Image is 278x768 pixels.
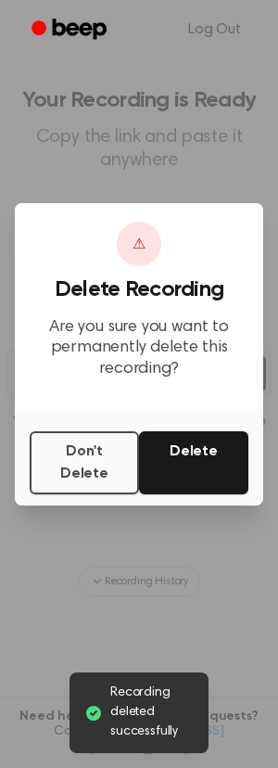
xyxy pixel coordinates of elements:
[170,7,259,52] a: Log Out
[30,317,248,380] p: Are you sure you want to permanently delete this recording?
[110,684,194,742] span: Recording deleted successfully
[139,431,248,494] button: Delete
[30,431,139,494] button: Don't Delete
[19,12,123,48] a: Beep
[117,222,161,266] div: ⚠
[30,277,248,302] h3: Delete Recording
